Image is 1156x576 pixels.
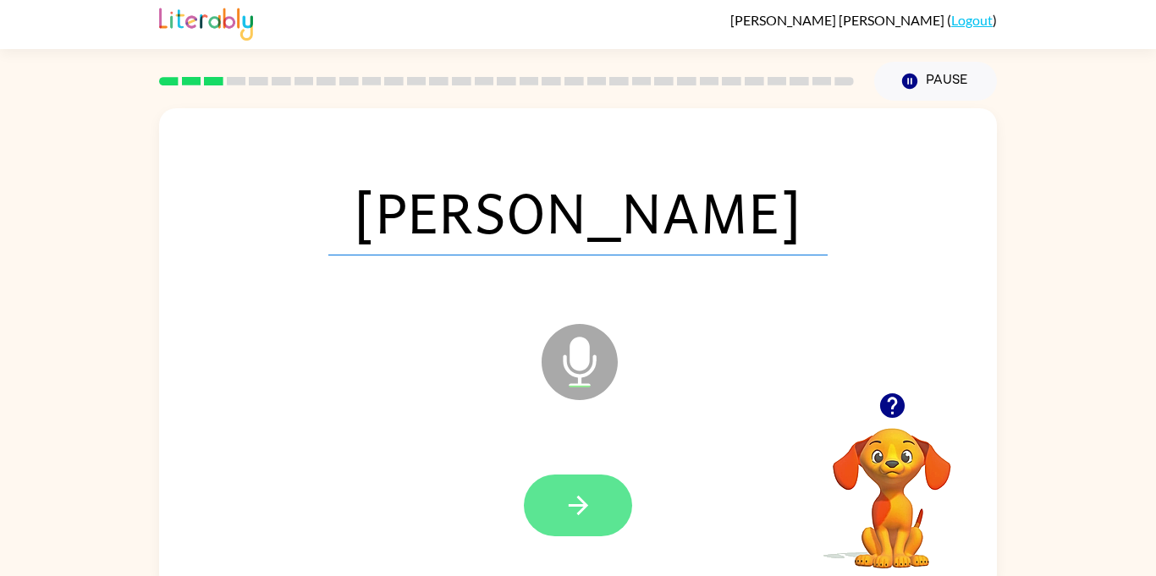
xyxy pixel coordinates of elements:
[730,12,997,28] div: ( )
[159,3,253,41] img: Literably
[730,12,947,28] span: [PERSON_NAME] [PERSON_NAME]
[951,12,993,28] a: Logout
[807,402,977,571] video: Your browser must support playing .mp4 files to use Literably. Please try using another browser.
[874,62,997,101] button: Pause
[328,167,828,255] span: [PERSON_NAME]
